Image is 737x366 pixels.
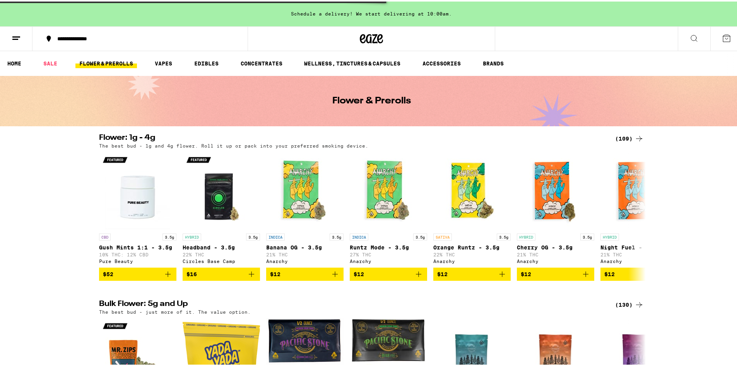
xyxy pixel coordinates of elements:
a: VAPES [151,57,176,67]
a: Open page for Runtz Mode - 3.5g from Anarchy [350,151,427,266]
div: Circles Base Camp [183,257,260,262]
p: 3.5g [246,232,260,239]
a: Open page for Night Fuel - 3.5g from Anarchy [600,151,678,266]
span: $12 [270,270,280,276]
a: BRANDS [479,57,508,67]
span: $52 [103,270,113,276]
p: INDICA [266,232,285,239]
img: Anarchy - Night Fuel - 3.5g [600,151,678,228]
a: FLOWER & PREROLLS [75,57,137,67]
span: $12 [437,270,448,276]
p: Runtz Mode - 3.5g [350,243,427,249]
span: $12 [604,270,615,276]
a: Open page for Gush Mints 1:1 - 3.5g from Pure Beauty [99,151,176,266]
button: Add to bag [99,266,176,279]
p: HYBRID [600,232,619,239]
p: Gush Mints 1:1 - 3.5g [99,243,176,249]
p: 21% THC [517,251,594,256]
p: Night Fuel - 3.5g [600,243,678,249]
a: HOME [3,57,25,67]
p: 3.5g [162,232,176,239]
img: Anarchy - Runtz Mode - 3.5g [350,151,427,228]
p: Headband - 3.5g [183,243,260,249]
a: WELLNESS, TINCTURES & CAPSULES [300,57,404,67]
span: $16 [186,270,197,276]
img: Pure Beauty - Gush Mints 1:1 - 3.5g [99,151,176,228]
a: Open page for Headband - 3.5g from Circles Base Camp [183,151,260,266]
a: CONCENTRATES [237,57,286,67]
div: Anarchy [350,257,427,262]
h2: Flower: 1g - 4g [99,132,606,142]
div: Anarchy [517,257,594,262]
p: 3.5g [497,232,511,239]
h2: Bulk Flower: 5g and Up [99,299,606,308]
span: Hi. Need any help? [5,5,56,12]
p: HYBRID [517,232,535,239]
p: Banana OG - 3.5g [266,243,344,249]
h1: Flower & Prerolls [332,95,411,104]
p: 21% THC [600,251,678,256]
a: ACCESSORIES [419,57,465,67]
a: SALE [39,57,61,67]
button: Add to bag [266,266,344,279]
a: (130) [615,299,644,308]
p: 3.5g [330,232,344,239]
img: Anarchy - Orange Runtz - 3.5g [433,151,511,228]
p: The best bud - 1g and 4g flower. Roll it up or pack into your preferred smoking device. [99,142,368,147]
p: INDICA [350,232,368,239]
a: (109) [615,132,644,142]
img: Circles Base Camp - Headband - 3.5g [183,151,260,228]
p: 21% THC [266,251,344,256]
button: Add to bag [183,266,260,279]
p: Cherry OG - 3.5g [517,243,594,249]
button: Add to bag [350,266,427,279]
p: HYBRID [183,232,201,239]
p: Orange Runtz - 3.5g [433,243,511,249]
a: Open page for Cherry OG - 3.5g from Anarchy [517,151,594,266]
button: Add to bag [433,266,511,279]
span: $12 [354,270,364,276]
span: $12 [521,270,531,276]
div: Anarchy [600,257,678,262]
p: 22% THC [183,251,260,256]
p: SATIVA [433,232,452,239]
p: 27% THC [350,251,427,256]
p: 22% THC [433,251,511,256]
p: The best bud - just more of it. The value option. [99,308,251,313]
p: 3.5g [580,232,594,239]
img: Anarchy - Cherry OG - 3.5g [517,151,594,228]
p: 10% THC: 12% CBD [99,251,176,256]
div: Anarchy [433,257,511,262]
a: EDIBLES [190,57,222,67]
p: 3.5g [413,232,427,239]
button: Add to bag [600,266,678,279]
div: Pure Beauty [99,257,176,262]
button: Add to bag [517,266,594,279]
a: Open page for Orange Runtz - 3.5g from Anarchy [433,151,511,266]
div: Anarchy [266,257,344,262]
img: Anarchy - Banana OG - 3.5g [266,151,344,228]
p: CBD [99,232,111,239]
a: Open page for Banana OG - 3.5g from Anarchy [266,151,344,266]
